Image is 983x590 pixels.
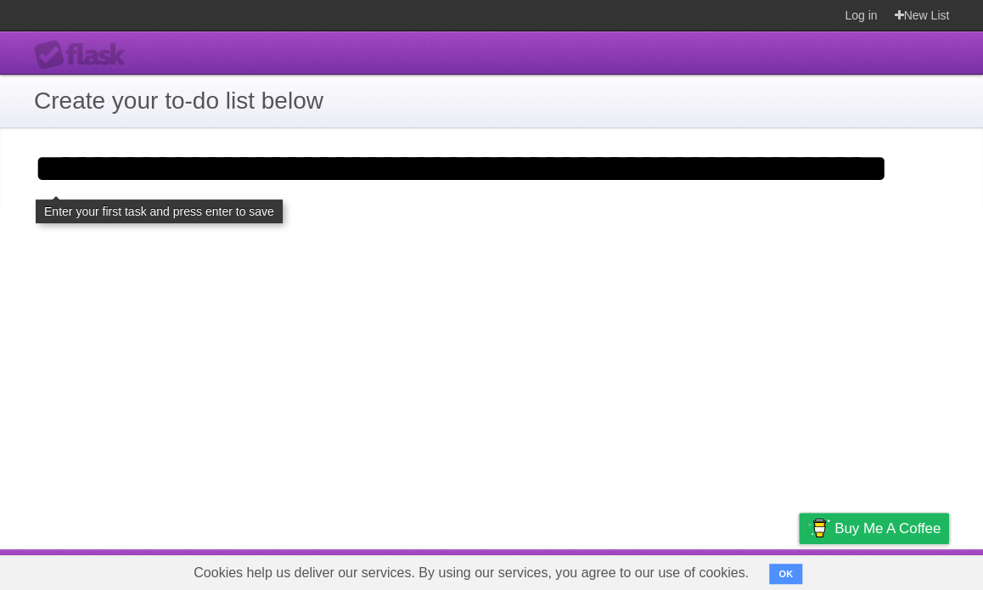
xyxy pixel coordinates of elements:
[34,40,136,70] div: Flask
[34,83,949,119] h1: Create your to-do list below
[629,553,698,586] a: Developers
[769,564,802,584] button: OK
[719,553,756,586] a: Terms
[799,513,949,544] a: Buy me a coffee
[807,514,830,542] img: Buy me a coffee
[842,553,949,586] a: Suggest a feature
[573,553,609,586] a: About
[834,514,941,543] span: Buy me a coffee
[177,556,766,590] span: Cookies help us deliver our services. By using our services, you agree to our use of cookies.
[777,553,821,586] a: Privacy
